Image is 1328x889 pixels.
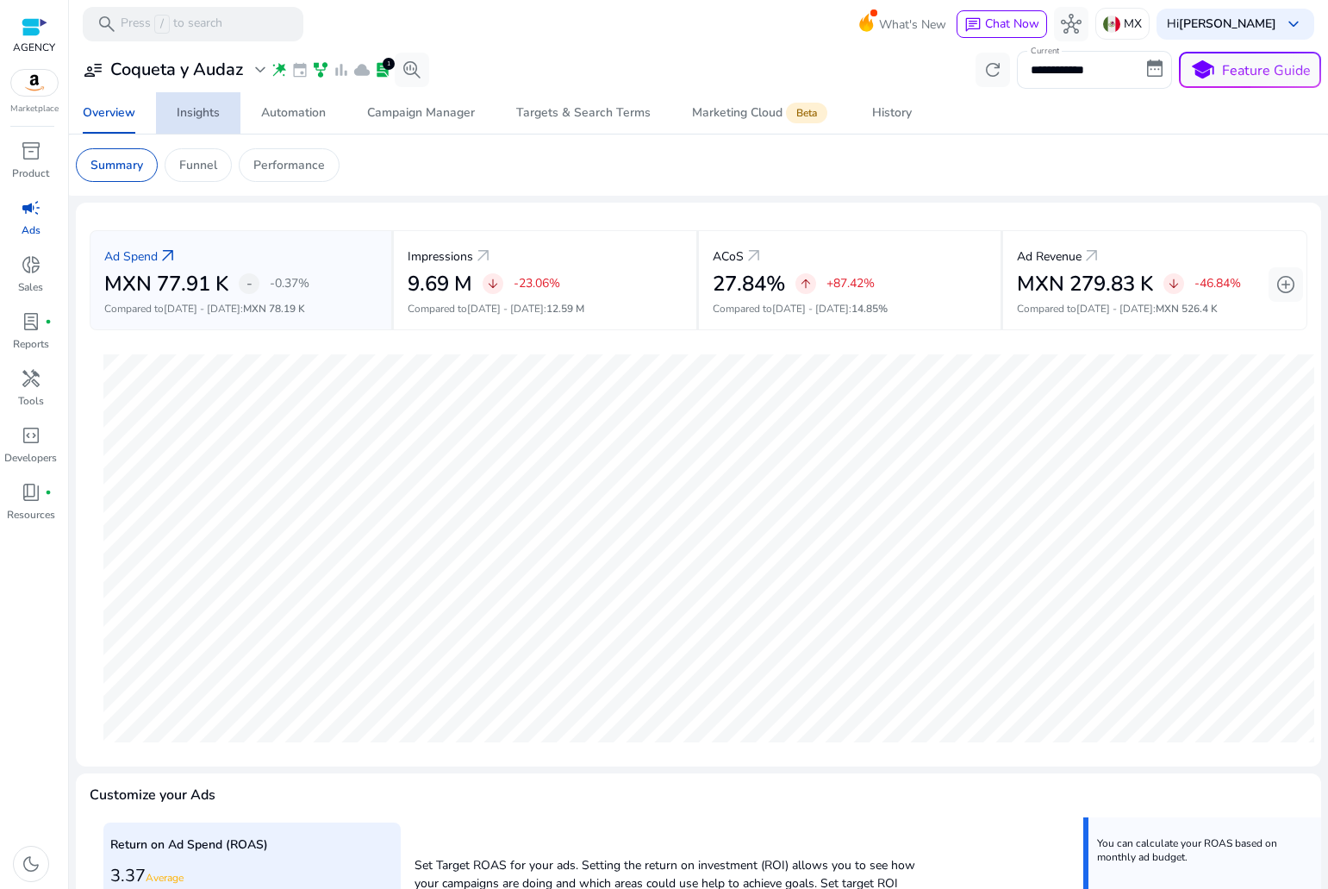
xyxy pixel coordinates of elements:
[964,16,982,34] span: chat
[786,103,827,123] span: Beta
[271,61,288,78] span: wand_stars
[110,866,394,886] h3: 3.37
[851,302,888,316] span: 14.85%
[270,278,309,290] p: -0.37%
[21,254,41,275] span: donut_small
[21,368,41,389] span: handyman
[713,301,987,316] p: Compared to :
[1103,16,1120,33] img: mx.svg
[10,103,59,116] p: Marketplace
[692,106,831,120] div: Marketing Cloud
[408,247,473,266] p: Impressions
[1283,14,1304,34] span: keyboard_arrow_down
[546,302,584,316] span: 12.59 M
[383,58,395,70] div: 1
[1156,302,1218,316] span: MXN 526.4 K
[1017,301,1293,316] p: Compared to :
[772,302,849,316] span: [DATE] - [DATE]
[713,247,744,266] p: ACoS
[1061,14,1082,34] span: hub
[1076,302,1153,316] span: [DATE] - [DATE]
[367,107,475,119] div: Campaign Manager
[1190,58,1215,83] span: school
[473,246,494,266] a: arrow_outward
[243,302,305,316] span: MXN 78.19 K
[110,836,394,854] p: Return on Ad Spend (ROAS)
[83,107,135,119] div: Overview
[164,302,240,316] span: [DATE] - [DATE]
[879,9,946,40] span: What's New
[83,59,103,80] span: user_attributes
[976,53,1010,87] button: refresh
[374,61,391,78] span: lab_profile
[261,107,326,119] div: Automation
[1167,18,1276,30] p: Hi
[1222,60,1311,81] p: Feature Guide
[104,247,158,266] p: Ad Spend
[486,277,500,291] span: arrow_downward
[154,15,170,34] span: /
[744,246,764,266] a: arrow_outward
[158,246,178,266] a: arrow_outward
[11,70,58,96] img: amazon.svg
[713,272,785,297] h2: 27.84%
[353,61,371,78] span: cloud
[7,507,55,523] p: Resources
[1179,16,1276,32] b: [PERSON_NAME]
[121,15,222,34] p: Press to search
[872,107,912,119] div: History
[799,277,813,291] span: arrow_upward
[514,278,560,290] p: -23.06%
[45,318,52,325] span: fiber_manual_record
[21,854,41,874] span: dark_mode
[957,10,1047,38] button: chatChat Now
[1275,274,1296,295] span: add_circle
[22,222,41,238] p: Ads
[467,302,544,316] span: [DATE] - [DATE]
[13,336,49,352] p: Reports
[21,141,41,161] span: inventory_2
[516,107,651,119] div: Targets & Search Terms
[110,59,243,80] h3: Coqueta y Audaz
[90,787,215,804] h4: Customize your Ads
[18,279,43,295] p: Sales
[45,489,52,496] span: fiber_manual_record
[12,166,49,181] p: Product
[13,40,55,55] p: AGENCY
[402,59,422,80] span: search_insights
[177,107,220,119] div: Insights
[1124,9,1142,39] p: MX
[982,59,1003,80] span: refresh
[246,273,253,294] span: -
[1054,7,1088,41] button: hub
[1194,278,1241,290] p: -46.84%
[104,301,377,316] p: Compared to :
[291,61,309,78] span: event
[1082,246,1102,266] a: arrow_outward
[21,311,41,332] span: lab_profile
[1017,272,1153,297] h2: MXN 279.83 K
[250,59,271,80] span: expand_more
[1167,277,1181,291] span: arrow_downward
[408,301,682,316] p: Compared to :
[18,393,44,409] p: Tools
[1269,267,1303,302] button: add_circle
[90,156,143,174] p: Summary
[1097,836,1308,864] p: You can calculate your ROAS based on monthly ad budget.
[1179,52,1321,88] button: schoolFeature Guide
[253,156,325,174] p: Performance
[21,197,41,218] span: campaign
[395,53,429,87] button: search_insights
[1017,247,1082,266] p: Ad Revenue
[408,272,472,297] h2: 9.69 M
[985,16,1039,32] span: Chat Now
[104,272,228,297] h2: MXN 77.91 K
[4,450,57,466] p: Developers
[146,871,184,885] span: Average
[21,482,41,503] span: book_4
[179,156,217,174] p: Funnel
